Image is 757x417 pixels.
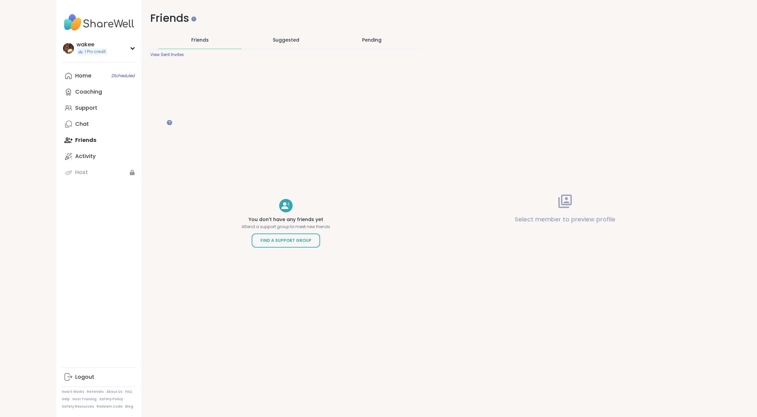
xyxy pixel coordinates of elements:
iframe: Spotlight [191,16,196,21]
a: Logout [62,369,137,385]
p: Select member to preview profile [515,215,615,224]
div: Pending [362,37,382,43]
a: Referrals [87,389,104,394]
span: Suggested [273,37,299,43]
span: Friends [191,37,209,43]
a: Chat [62,116,137,132]
a: Host Training [72,397,97,402]
img: wakee [63,43,74,54]
a: Find a Support Group [252,233,320,248]
div: Host [75,169,88,176]
a: FAQ [125,389,132,394]
div: Chat [75,120,89,128]
div: wakee [77,41,107,48]
div: View Sent Invites [150,52,184,57]
a: Host [62,164,137,180]
a: Activity [62,148,137,164]
a: How It Works [62,389,84,394]
div: Logout [75,373,94,381]
a: Help [62,397,70,402]
a: Safety Resources [62,404,94,409]
a: Blog [125,404,133,409]
div: Coaching [75,88,102,96]
a: Coaching [62,84,137,100]
a: Redeem Code [97,404,122,409]
img: ShareWell Nav Logo [62,11,137,34]
p: Attend a support group to meet new friends [242,224,330,229]
span: 2 Scheduled [111,73,135,79]
a: Safety Policy [99,397,123,402]
h1: Friends [150,11,421,26]
div: Support [75,104,97,112]
span: Find a Support Group [260,237,311,244]
a: Home2Scheduled [62,68,137,84]
iframe: Spotlight [167,120,172,125]
div: Activity [75,153,96,160]
a: Support [62,100,137,116]
div: Home [75,72,91,80]
span: 1 Pro credit [85,49,106,55]
a: About Us [106,389,122,394]
h4: You don't have any friends yet [242,216,330,223]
